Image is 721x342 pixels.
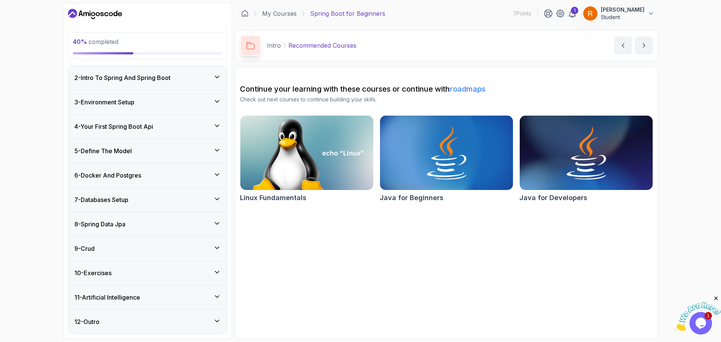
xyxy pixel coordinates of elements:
[601,6,644,14] p: [PERSON_NAME]
[583,6,655,21] button: user profile image[PERSON_NAME]Student
[68,237,227,261] button: 9-Crud
[68,188,227,212] button: 7-Databases Setup
[571,7,578,14] div: 1
[288,41,356,50] p: Recommended Courses
[68,66,227,90] button: 2-Intro To Spring And Spring Boot
[240,84,653,94] h2: Continue your learning with these courses or continue with
[74,220,125,229] h3: 8 - Spring Data Jpa
[68,212,227,236] button: 8-Spring Data Jpa
[68,90,227,114] button: 3-Environment Setup
[262,9,297,18] a: My Courses
[380,116,513,190] img: Java for Beginners card
[74,317,100,326] h3: 12 - Outro
[614,36,632,54] button: previous content
[601,14,644,21] p: Student
[240,96,653,103] p: Check out next courses to continue building your skills.
[74,195,128,204] h3: 7 - Databases Setup
[74,122,153,131] h3: 4 - Your First Spring Boot Api
[241,10,249,17] a: Dashboard
[380,115,513,203] a: Java for Beginners cardJava for Beginners
[68,285,227,309] button: 11-Artificial Intelligence
[240,115,374,203] a: Linux Fundamentals cardLinux Fundamentals
[520,116,653,190] img: Java for Developers card
[68,310,227,334] button: 12-Outro
[73,38,87,45] span: 40 %
[68,163,227,187] button: 6-Docker And Postgres
[68,261,227,285] button: 10-Exercises
[450,84,486,93] a: roadmaps
[674,295,721,331] iframe: chat widget
[519,115,653,203] a: Java for Developers cardJava for Developers
[73,38,118,45] span: completed
[635,36,653,54] button: next content
[568,9,577,18] a: 1
[68,8,122,20] a: Dashboard
[68,115,227,139] button: 4-Your First Spring Boot Api
[68,139,227,163] button: 5-Define The Model
[74,244,95,253] h3: 9 - Crud
[74,98,134,107] h3: 3 - Environment Setup
[240,193,306,203] h2: Linux Fundamentals
[267,41,281,50] p: Intro
[380,193,443,203] h2: Java for Beginners
[74,268,112,277] h3: 10 - Exercises
[519,193,587,203] h2: Java for Developers
[513,10,531,17] p: 7 Points
[583,6,597,21] img: user profile image
[74,171,141,180] h3: 6 - Docker And Postgres
[310,9,385,18] p: Spring Boot for Beginners
[240,116,373,190] img: Linux Fundamentals card
[74,293,140,302] h3: 11 - Artificial Intelligence
[74,73,170,82] h3: 2 - Intro To Spring And Spring Boot
[74,146,132,155] h3: 5 - Define The Model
